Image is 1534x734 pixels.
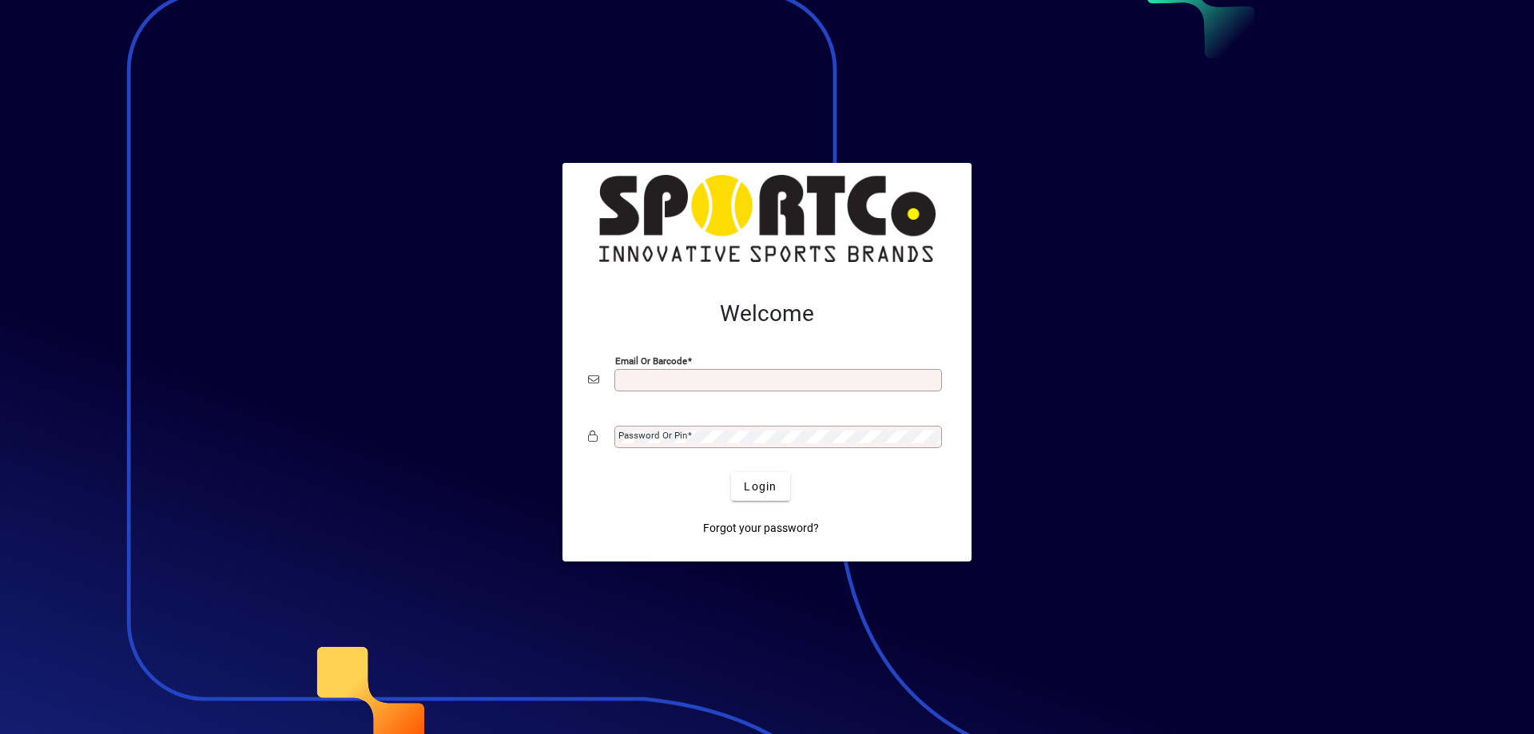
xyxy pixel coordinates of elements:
[703,520,819,537] span: Forgot your password?
[615,355,687,367] mat-label: Email or Barcode
[588,300,946,327] h2: Welcome
[618,430,687,441] mat-label: Password or Pin
[744,478,777,495] span: Login
[697,514,825,542] a: Forgot your password?
[731,472,789,501] button: Login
